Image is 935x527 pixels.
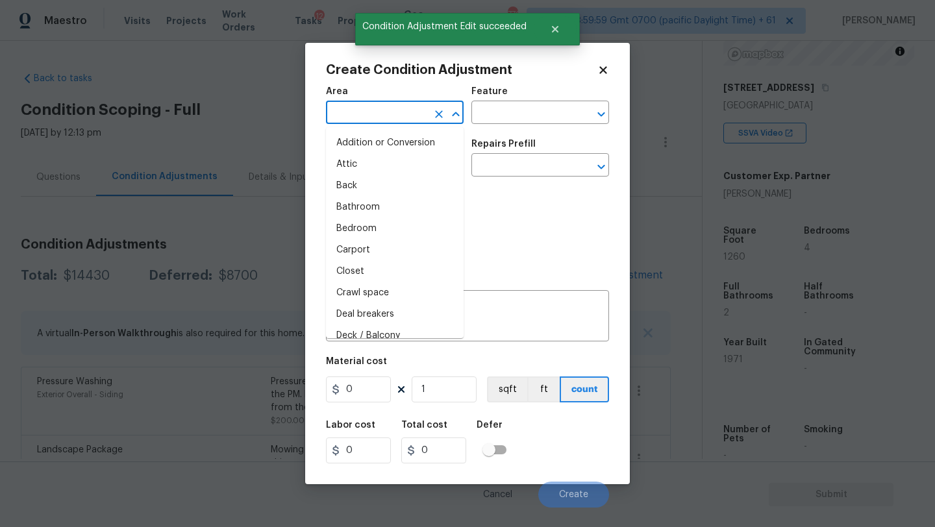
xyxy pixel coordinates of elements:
[326,304,464,325] li: Deal breakers
[401,421,447,430] h5: Total cost
[326,357,387,366] h5: Material cost
[592,158,610,176] button: Open
[559,490,588,500] span: Create
[326,239,464,261] li: Carport
[326,132,464,154] li: Addition or Conversion
[534,16,577,42] button: Close
[326,175,464,197] li: Back
[326,325,464,347] li: Deck / Balcony
[560,376,609,402] button: count
[326,64,597,77] h2: Create Condition Adjustment
[483,490,512,500] span: Cancel
[326,154,464,175] li: Attic
[527,376,560,402] button: ft
[471,140,536,149] h5: Repairs Prefill
[471,87,508,96] h5: Feature
[326,87,348,96] h5: Area
[462,482,533,508] button: Cancel
[538,482,609,508] button: Create
[326,261,464,282] li: Closet
[447,105,465,123] button: Close
[326,421,375,430] h5: Labor cost
[326,197,464,218] li: Bathroom
[326,218,464,239] li: Bedroom
[355,13,534,40] span: Condition Adjustment Edit succeeded
[430,105,448,123] button: Clear
[326,282,464,304] li: Crawl space
[477,421,503,430] h5: Defer
[487,376,527,402] button: sqft
[592,105,610,123] button: Open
